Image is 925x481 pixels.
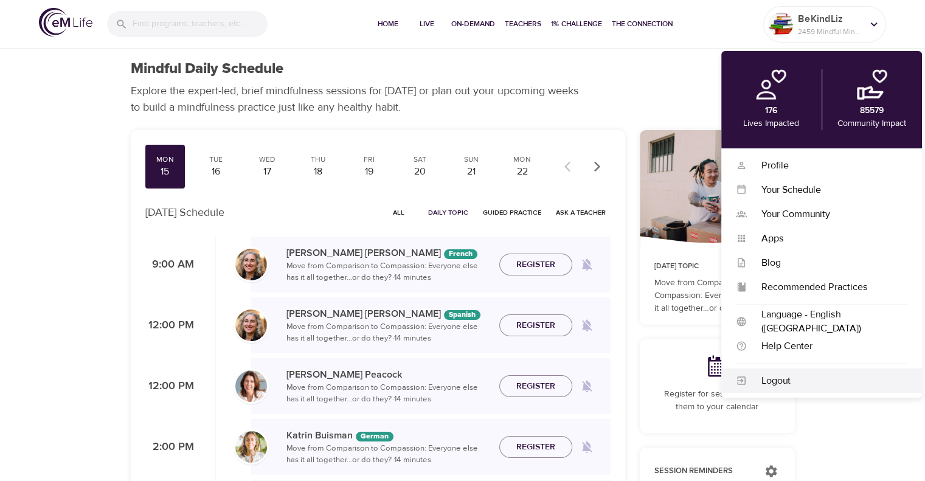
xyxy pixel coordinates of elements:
button: Register [499,314,572,337]
p: Lives Impacted [743,117,799,130]
div: Recommended Practices [747,280,907,294]
span: Register [516,318,555,333]
p: Session Reminders [654,465,752,477]
span: Daily Topic [428,207,468,218]
span: Remind me when a class goes live every Monday at 2:00 PM [572,432,601,462]
div: 20 [405,165,435,179]
div: Blog [747,256,907,270]
div: Sun [456,154,487,165]
p: Move from Comparison to Compassion: Everyone else has it all together…or do they? · 14 minutes [286,443,490,466]
p: Move from Comparison to Compassion: Everyone else has it all together…or do they? [654,277,780,315]
div: The episodes in this programs will be in Spanish [444,310,480,320]
span: 1% Challenge [551,18,602,30]
p: 12:00 PM [145,378,194,395]
img: Maria%20Alonso%20Martinez.png [235,310,267,341]
div: Fri [354,154,384,165]
p: [DATE] Schedule [145,204,224,221]
p: Move from Comparison to Compassion: Everyone else has it all together…or do they? · 14 minutes [286,260,490,284]
p: 2459 Mindful Minutes [798,26,862,37]
p: 85579 [860,105,884,117]
button: Daily Topic [423,203,473,222]
button: All [379,203,418,222]
span: Ask a Teacher [556,207,606,218]
h1: Mindful Daily Schedule [131,60,283,78]
span: Guided Practice [483,207,541,218]
button: Register [499,436,572,459]
p: Move from Comparison to Compassion: Everyone else has it all together…or do they? · 14 minutes [286,382,490,406]
div: Your Community [747,207,907,221]
button: Ask a Teacher [551,203,611,222]
span: Live [412,18,442,30]
span: Register [516,440,555,455]
p: [PERSON_NAME] Peacock [286,367,490,382]
input: Find programs, teachers, etc... [133,11,268,37]
img: Susan_Peacock-min.jpg [235,370,267,402]
span: Register [516,257,555,272]
div: 17 [252,165,282,179]
button: Register [499,375,572,398]
span: Remind me when a class goes live every Monday at 12:00 PM [572,372,601,401]
span: Home [373,18,403,30]
div: The episodes in this programs will be in French [444,249,477,259]
span: All [384,207,414,218]
div: Mon [507,154,538,165]
span: Register [516,379,555,394]
img: personal.png [756,69,786,100]
div: Mon [150,154,181,165]
div: Wed [252,154,282,165]
p: 9:00 AM [145,257,194,273]
p: Community Impact [837,117,906,130]
div: 18 [303,165,333,179]
img: logo [39,8,92,36]
div: Help Center [747,339,907,353]
div: Thu [303,154,333,165]
span: Remind me when a class goes live every Monday at 12:00 PM [572,311,601,340]
p: Move from Comparison to Compassion: Everyone else has it all together…or do they? · 14 minutes [286,321,490,345]
div: Your Schedule [747,183,907,197]
img: Remy Sharp [769,12,793,36]
div: Tue [201,154,231,165]
p: BeKindLiz [798,12,862,26]
p: [PERSON_NAME] [PERSON_NAME] [286,246,490,260]
div: Language - English ([GEOGRAPHIC_DATA]) [747,308,907,336]
p: Explore the expert-led, brief mindfulness sessions for [DATE] or plan out your upcoming weeks to ... [131,83,587,116]
img: community.png [857,69,887,100]
div: Logout [747,374,907,388]
span: Teachers [505,18,541,30]
div: 16 [201,165,231,179]
img: Maria%20Alonso%20Martinez.png [235,249,267,280]
p: [PERSON_NAME] [PERSON_NAME] [286,306,490,321]
div: Apps [747,232,907,246]
div: Sat [405,154,435,165]
div: 22 [507,165,538,179]
p: Register for sessions to add them to your calendar [654,388,780,414]
p: 176 [765,105,777,117]
button: Guided Practice [478,203,546,222]
p: [DATE] Topic [654,261,780,272]
div: Profile [747,159,907,173]
p: Katrin Buisman [286,428,490,443]
div: The episodes in this programs will be in German [356,432,393,441]
button: Register [499,254,572,276]
p: 12:00 PM [145,317,194,334]
p: 2:00 PM [145,439,194,455]
span: On-Demand [451,18,495,30]
div: 15 [150,165,181,179]
div: 21 [456,165,487,179]
span: Remind me when a class goes live every Monday at 9:00 AM [572,250,601,279]
div: 19 [354,165,384,179]
img: Katrin%20Buisman.jpg [235,431,267,463]
span: The Connection [612,18,673,30]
